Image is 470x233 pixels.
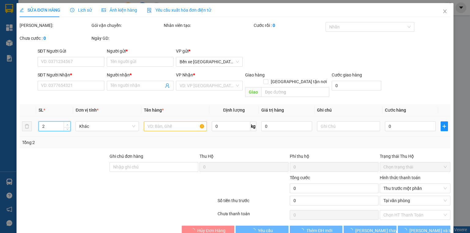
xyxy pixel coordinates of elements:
span: Increase Value [64,122,70,127]
span: clock-circle [70,8,74,12]
div: Người nhận [107,72,173,78]
div: [PERSON_NAME]: [20,22,90,29]
span: edit [20,8,24,12]
span: Đơn vị tính [76,108,99,113]
span: Định lượng [223,108,245,113]
span: loading [300,228,306,232]
button: Close [436,3,453,20]
span: loading [403,228,409,232]
span: Bến xe Tiền Giang [180,57,239,66]
span: Lịch sử [70,8,92,13]
div: VP gửi [176,48,243,54]
span: Ảnh kiện hàng [102,8,137,13]
span: Yêu cầu xuất hóa đơn điện tử [147,8,211,13]
span: SỬA ĐƠN HÀNG [20,8,60,13]
div: Nhân viên tạo: [164,22,252,29]
span: kg [250,121,256,131]
span: Giá trị hàng [261,108,284,113]
span: loading [349,228,355,232]
img: icon [147,8,152,13]
span: Decrease Value [64,127,70,131]
span: plus [441,124,448,129]
span: Thu Hộ [200,154,214,159]
span: picture [102,8,106,12]
label: Hình thức thanh toán [380,175,420,180]
div: Người gửi [107,48,173,54]
input: Dọc đường [261,87,329,97]
th: Ghi chú [315,104,382,116]
span: Tên hàng [144,108,164,113]
div: Trạng thái Thu Hộ [380,153,450,160]
button: plus [441,121,448,131]
button: delete [22,121,32,131]
div: Tổng: 2 [22,139,182,146]
span: SL [39,108,43,113]
span: Khác [79,122,135,131]
label: Cước giao hàng [332,72,362,77]
span: user-add [165,83,170,88]
span: [GEOGRAPHIC_DATA] tận nơi [268,78,329,85]
div: SĐT Người Nhận [38,72,104,78]
div: Chưa thanh toán [217,210,289,221]
label: Ghi chú đơn hàng [110,154,143,159]
input: Cước giao hàng [332,81,381,91]
span: loading [251,228,258,232]
div: SĐT Người Gửi [38,48,104,54]
div: Chưa cước : [20,35,90,42]
span: VP Nhận [176,72,193,77]
span: Giao [245,87,261,97]
div: Ngày GD: [91,35,162,42]
span: Giao hàng [245,72,265,77]
input: Ghi chú đơn hàng [110,162,198,172]
label: Số tiền thu trước [218,198,249,203]
div: Gói vận chuyển: [91,22,162,29]
span: Chọn trạng thái [383,162,447,172]
span: loading [191,228,197,232]
span: Thu trước một phần [383,184,447,193]
span: down [65,128,69,131]
span: up [65,123,69,127]
span: Tại văn phòng [383,196,447,205]
b: 0 [43,36,46,41]
b: 0 [273,23,275,28]
span: Tổng cước [290,175,310,180]
input: 0 [290,196,379,205]
span: Cước hàng [385,108,406,113]
input: Ghi Chú [317,121,380,131]
span: close [442,9,447,14]
div: Phí thu hộ [290,153,379,162]
input: VD: Bàn, Ghế [144,121,207,131]
div: Cước rồi : [254,22,324,29]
